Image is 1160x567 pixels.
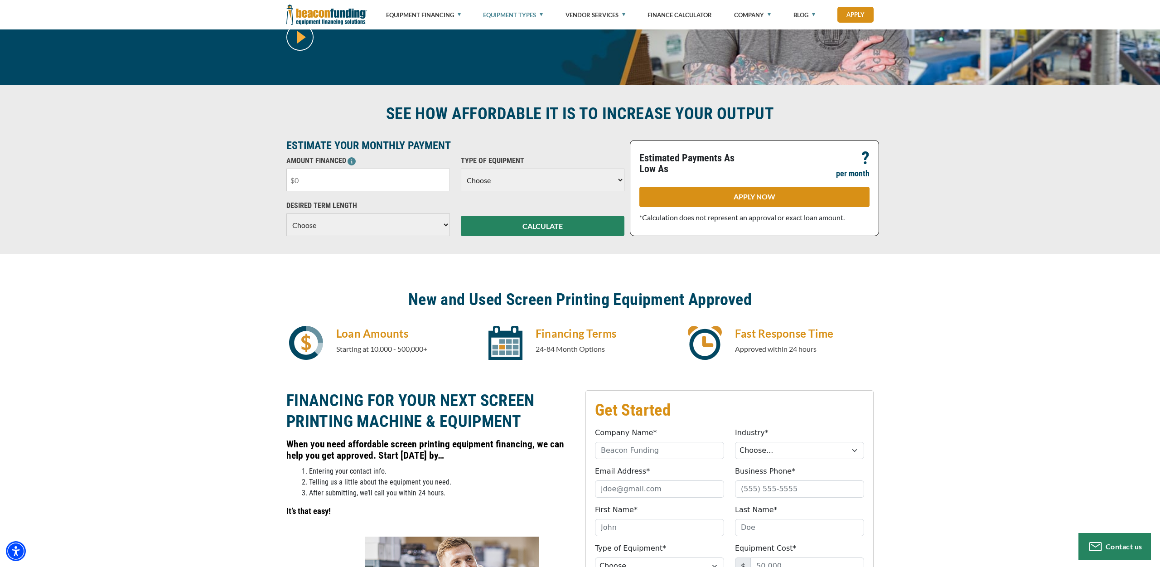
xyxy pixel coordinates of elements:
[286,289,874,310] h2: New and Used Screen Printing Equipment Approved
[639,153,749,174] p: Estimated Payments As Low As
[309,488,575,499] li: After submitting, we’ll call you within 24 hours.
[286,169,450,191] input: $0
[536,344,605,353] span: 24-84 Month Options
[595,504,638,515] label: First Name*
[595,427,657,438] label: Company Name*
[336,344,475,354] p: Starting at 10,000 - 500,000+
[639,213,845,222] span: *Calculation does not represent an approval or exact loan amount.
[461,155,624,166] p: TYPE OF EQUIPMENT
[595,466,650,477] label: Email Address*
[735,427,768,438] label: Industry*
[286,390,575,432] h2: FINANCING FOR YOUR NEXT SCREEN PRINTING MACHINE & EQUIPMENT
[595,400,864,421] h2: Get Started
[861,153,870,164] p: ?
[639,187,870,207] a: APPLY NOW
[286,103,874,124] h2: SEE HOW AFFORDABLE IT IS TO INCREASE YOUR OUTPUT
[735,519,864,536] input: Doe
[595,543,666,554] label: Type of Equipment*
[595,480,724,498] input: jdoe@gmail.com
[309,466,575,477] li: Entering your contact info.
[595,442,724,459] input: Beacon Funding
[735,543,797,554] label: Equipment Cost*
[1078,533,1151,560] button: Contact us
[286,438,564,461] span: When you need affordable screen printing equipment financing, we can help you get approved. Start...
[735,480,864,498] input: (555) 555-5555
[1106,542,1142,551] span: Contact us
[836,168,870,179] p: per month
[289,326,323,360] img: icon
[837,7,874,23] a: Apply
[735,344,817,353] span: Approved within 24 hours
[735,326,874,341] h4: Fast Response Time
[461,216,624,236] button: CALCULATE
[286,24,314,51] img: video modal pop-up play button
[336,326,475,341] h4: Loan Amounts
[6,541,26,561] div: Accessibility Menu
[595,519,724,536] input: John
[286,506,331,516] span: It’s that easy!
[735,466,795,477] label: Business Phone*
[286,140,624,151] p: ESTIMATE YOUR MONTHLY PAYMENT
[286,155,450,166] p: AMOUNT FINANCED
[735,504,778,515] label: Last Name*
[286,200,450,211] p: DESIRED TERM LENGTH
[536,326,674,341] h4: Financing Terms
[309,477,575,488] li: Telling us a little about the equipment you need.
